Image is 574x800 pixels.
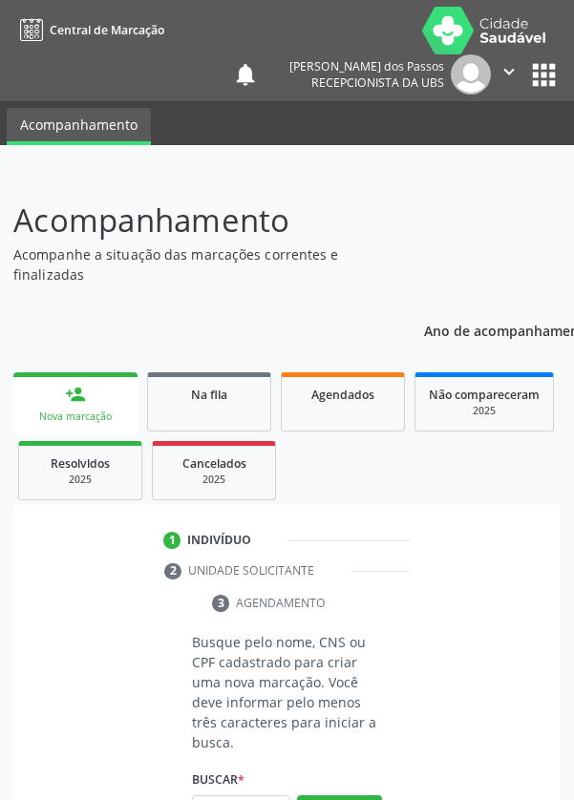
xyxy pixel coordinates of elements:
a: Acompanhamento [7,108,151,145]
div: person_add [65,384,86,405]
img: img [451,54,491,95]
div: 2025 [32,473,128,487]
button: apps [527,58,561,92]
button:  [491,54,527,95]
i:  [499,61,520,82]
label: Buscar [192,766,244,795]
span: Agendados [311,387,374,403]
span: Não compareceram [429,387,540,403]
div: Indivíduo [187,532,251,549]
span: Na fila [191,387,227,403]
button: notifications [232,61,259,88]
div: [PERSON_NAME] dos Passos [289,58,444,74]
p: Acompanhe a situação das marcações correntes e finalizadas [13,244,396,284]
span: Central de Marcação [50,22,164,38]
p: Acompanhamento [13,197,396,244]
div: 1 [163,532,181,549]
span: Cancelados [182,455,246,472]
div: Nova marcação [27,410,124,424]
p: Busque pelo nome, CNS ou CPF cadastrado para criar uma nova marcação. Você deve informar pelo men... [192,632,382,752]
div: 2025 [166,473,262,487]
div: 2025 [429,404,540,418]
span: Resolvidos [51,455,110,472]
a: Central de Marcação [13,14,164,46]
span: Recepcionista da UBS [311,74,444,91]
